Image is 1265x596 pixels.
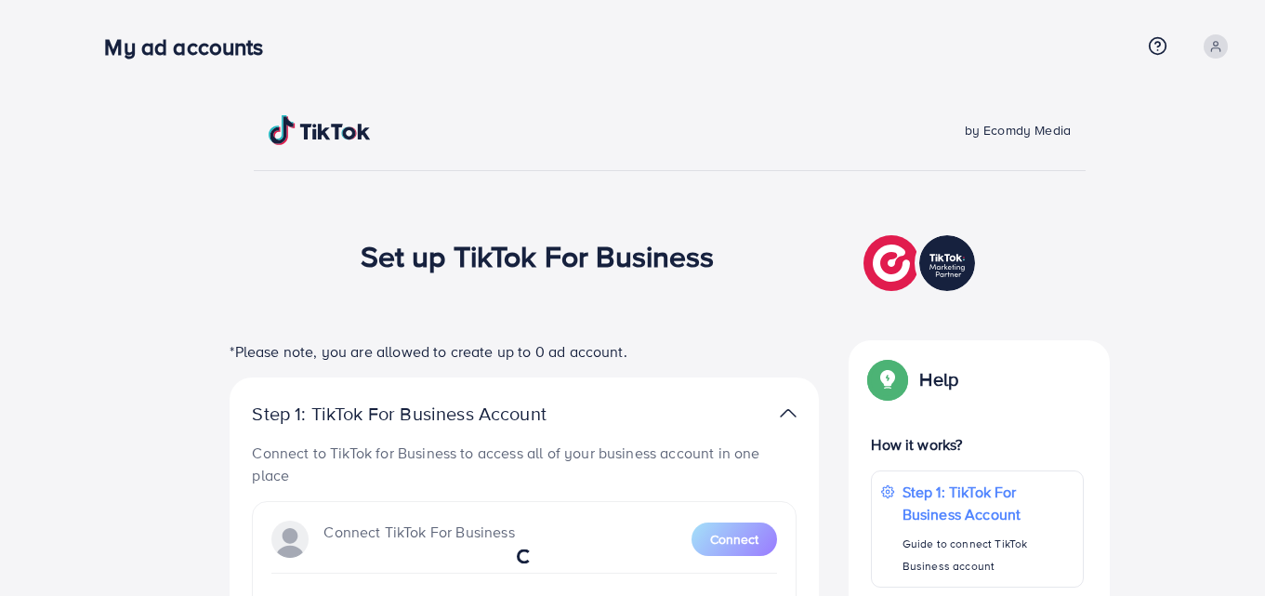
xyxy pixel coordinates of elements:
span: by Ecomdy Media [965,121,1071,139]
p: Step 1: TikTok For Business Account [903,481,1074,525]
p: Guide to connect TikTok Business account [903,533,1074,577]
p: Step 1: TikTok For Business Account [252,403,605,425]
p: Help [919,368,958,391]
img: TikTok partner [780,400,797,427]
p: *Please note, you are allowed to create up to 0 ad account. [230,340,819,363]
img: Popup guide [871,363,904,396]
img: TikTok [269,115,371,145]
h1: Set up TikTok For Business [361,238,715,273]
img: TikTok partner [863,231,980,296]
h3: My ad accounts [104,33,278,60]
p: How it works? [871,433,1083,456]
